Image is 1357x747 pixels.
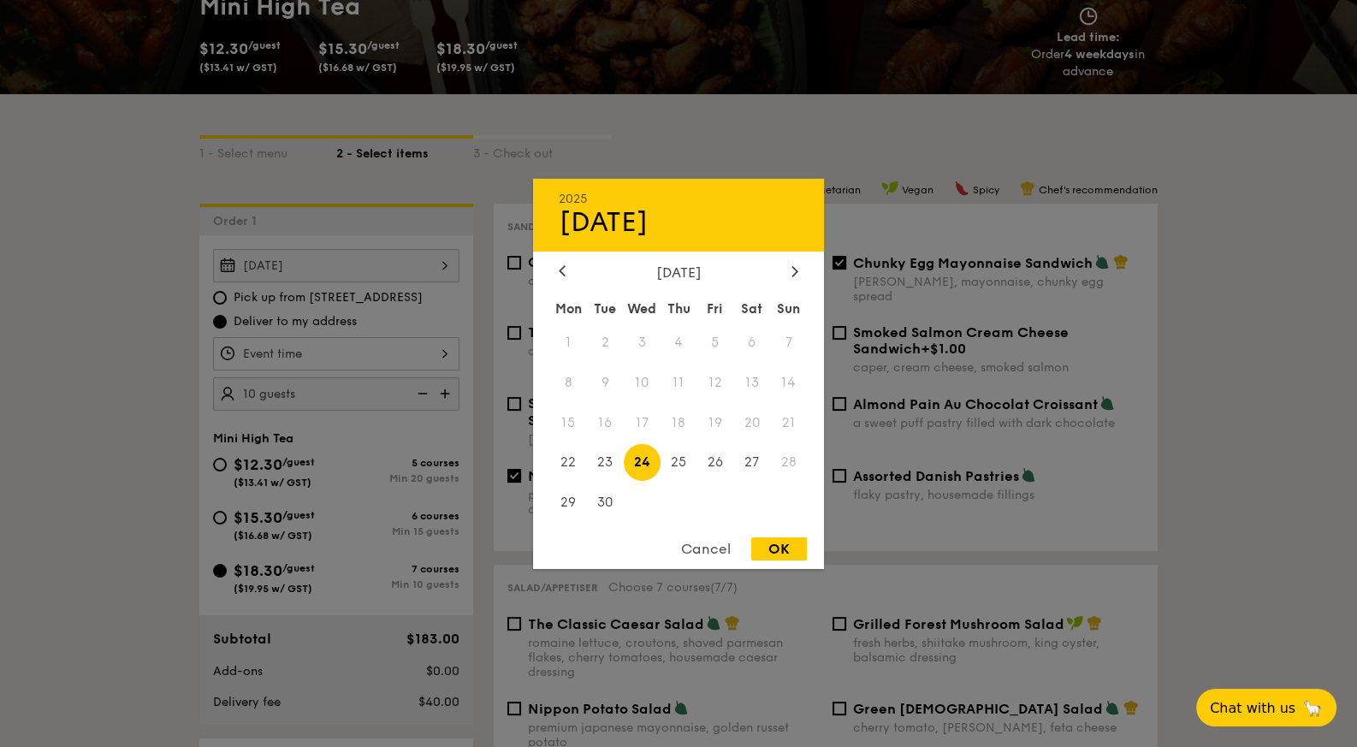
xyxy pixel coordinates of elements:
span: 22 [550,444,587,481]
span: 23 [587,444,624,481]
span: 7 [770,323,807,360]
div: [DATE] [559,205,798,238]
div: Fri [696,293,733,323]
div: Sat [733,293,770,323]
span: 25 [661,444,697,481]
div: Thu [661,293,697,323]
span: 28 [770,444,807,481]
span: 8 [550,364,587,400]
span: 27 [733,444,770,481]
div: Wed [624,293,661,323]
span: 26 [696,444,733,481]
span: 6 [733,323,770,360]
span: 12 [696,364,733,400]
div: Tue [587,293,624,323]
button: Chat with us🦙 [1196,689,1336,726]
span: 🦙 [1302,698,1323,718]
span: 29 [550,484,587,521]
div: OK [751,537,807,560]
span: Chat with us [1210,700,1295,716]
span: 17 [624,404,661,441]
div: Sun [770,293,807,323]
span: 24 [624,444,661,481]
span: 21 [770,404,807,441]
div: Cancel [664,537,748,560]
span: 9 [587,364,624,400]
span: 1 [550,323,587,360]
span: 4 [661,323,697,360]
span: 30 [587,484,624,521]
span: 13 [733,364,770,400]
span: 10 [624,364,661,400]
span: 3 [624,323,661,360]
span: 11 [661,364,697,400]
span: 20 [733,404,770,441]
span: 16 [587,404,624,441]
div: 2025 [559,191,798,205]
span: 2 [587,323,624,360]
span: 14 [770,364,807,400]
span: 5 [696,323,733,360]
span: 18 [661,404,697,441]
span: 19 [696,404,733,441]
span: 15 [550,404,587,441]
div: [DATE] [559,264,798,280]
div: Mon [550,293,587,323]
